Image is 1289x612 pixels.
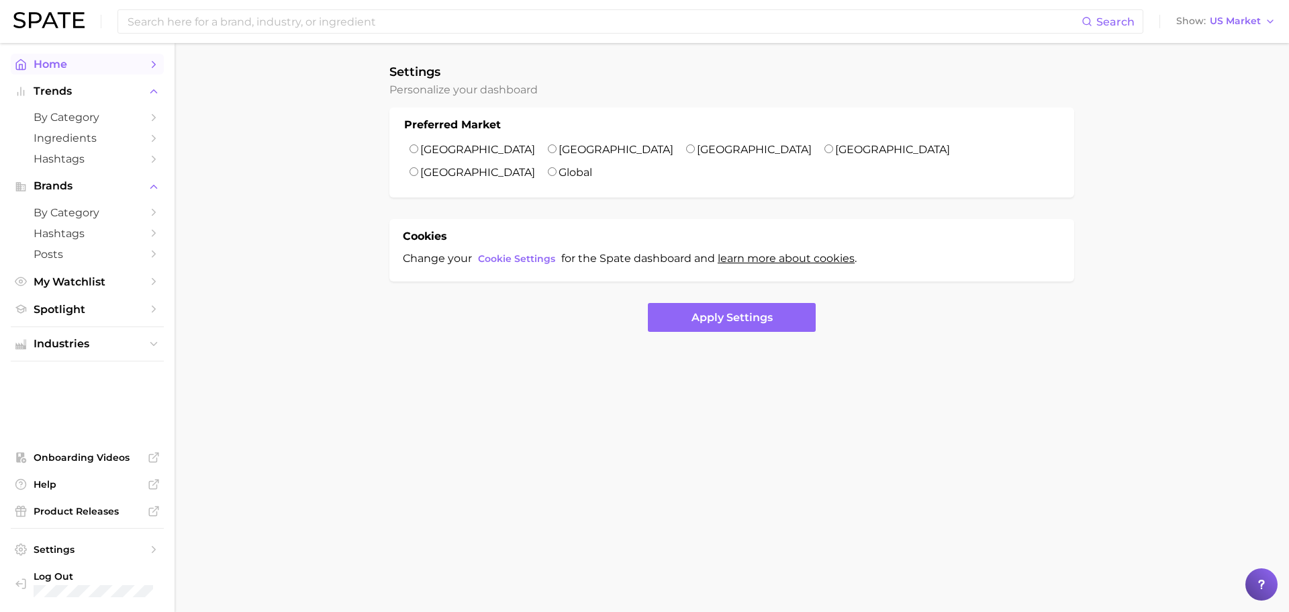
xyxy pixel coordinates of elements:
h2: Personalize your dashboard [389,83,1074,97]
h1: Cookies [403,228,447,245]
a: My Watchlist [11,271,164,292]
a: Help [11,474,164,494]
span: Hashtags [34,152,141,165]
button: Cookie Settings [475,250,559,268]
span: Spotlight [34,303,141,316]
label: [GEOGRAPHIC_DATA] [835,143,950,156]
span: Hashtags [34,227,141,240]
span: Cookie Settings [478,253,555,265]
input: Search here for a brand, industry, or ingredient [126,10,1082,33]
button: ShowUS Market [1173,13,1279,30]
button: Brands [11,176,164,196]
a: Onboarding Videos [11,447,164,468]
span: Show [1176,17,1206,25]
label: [GEOGRAPHIC_DATA] [559,143,673,156]
span: by Category [34,206,141,219]
a: Hashtags [11,223,164,244]
a: Home [11,54,164,75]
span: Change your for the Spate dashboard and . [403,252,857,265]
label: [GEOGRAPHIC_DATA] [420,166,535,179]
button: Apply Settings [648,303,816,332]
span: Log Out [34,570,158,582]
img: SPATE [13,12,85,28]
span: Home [34,58,141,71]
button: Industries [11,334,164,354]
span: Posts [34,248,141,261]
button: Trends [11,81,164,101]
span: Industries [34,338,141,350]
span: US Market [1210,17,1261,25]
span: Brands [34,180,141,192]
a: Posts [11,244,164,265]
a: Spotlight [11,299,164,320]
a: Log out. Currently logged in with e-mail saracespedes@belcorp.biz. [11,566,164,601]
span: Search [1096,15,1135,28]
a: by Category [11,202,164,223]
a: Hashtags [11,148,164,169]
label: [GEOGRAPHIC_DATA] [697,143,812,156]
span: Help [34,478,141,490]
span: Ingredients [34,132,141,144]
a: learn more about cookies [718,252,855,265]
h1: Settings [389,64,1074,79]
h1: Preferred Market [404,117,501,133]
span: Trends [34,85,141,97]
span: Product Releases [34,505,141,517]
a: Ingredients [11,128,164,148]
a: Settings [11,539,164,560]
span: by Category [34,111,141,124]
a: by Category [11,107,164,128]
span: Settings [34,543,141,556]
label: [GEOGRAPHIC_DATA] [420,143,535,156]
label: Global [559,166,592,179]
a: Product Releases [11,501,164,521]
span: Onboarding Videos [34,451,141,464]
span: My Watchlist [34,275,141,288]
